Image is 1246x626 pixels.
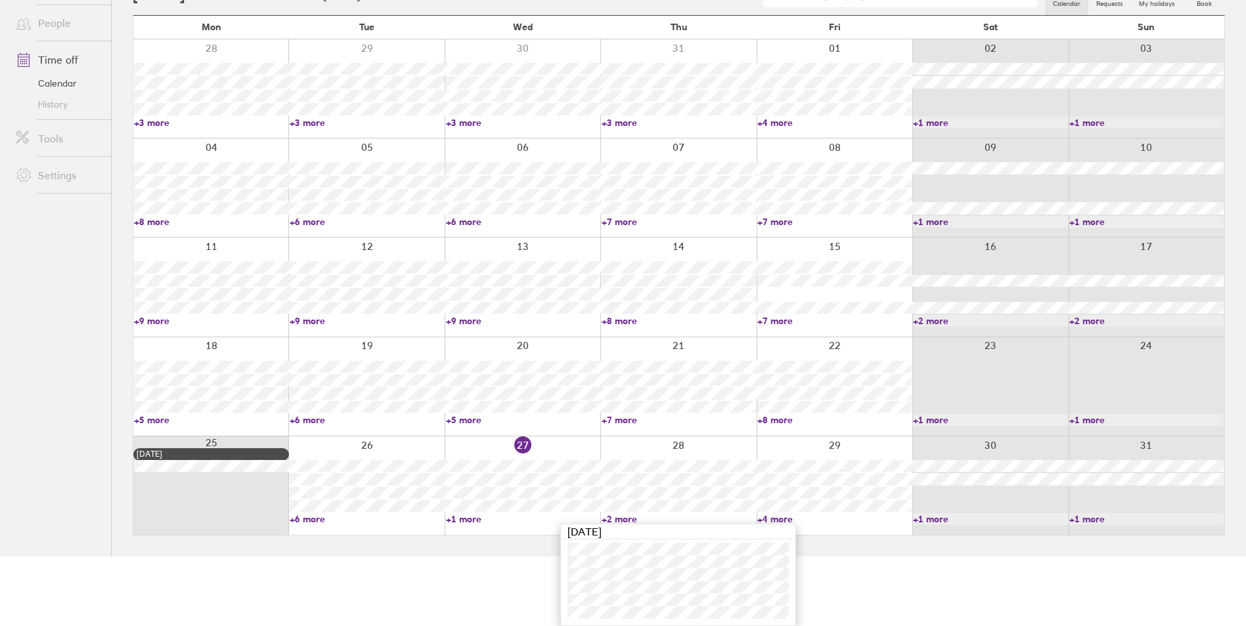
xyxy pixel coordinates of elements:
[290,414,444,426] a: +6 more
[134,315,288,327] a: +9 more
[290,315,444,327] a: +9 more
[913,315,1067,327] a: +2 more
[513,22,533,32] span: Wed
[602,315,756,327] a: +8 more
[561,524,795,539] div: [DATE]
[1138,22,1155,32] span: Sun
[829,22,841,32] span: Fri
[757,414,912,426] a: +8 more
[202,22,221,32] span: Mon
[757,216,912,228] a: +7 more
[602,117,756,129] a: +3 more
[913,117,1067,129] a: +1 more
[1069,414,1224,426] a: +1 more
[757,315,912,327] a: +7 more
[913,513,1067,525] a: +1 more
[757,513,912,525] a: +4 more
[290,117,444,129] a: +3 more
[446,216,600,228] a: +6 more
[446,315,600,327] a: +9 more
[446,117,600,129] a: +3 more
[671,22,687,32] span: Thu
[290,216,444,228] a: +6 more
[1069,315,1224,327] a: +2 more
[359,22,374,32] span: Tue
[5,47,111,73] a: Time off
[134,414,288,426] a: +5 more
[5,73,111,94] a: Calendar
[446,414,600,426] a: +5 more
[290,513,444,525] a: +6 more
[137,449,286,459] div: [DATE]
[5,162,111,188] a: Settings
[602,216,756,228] a: +7 more
[983,22,998,32] span: Sat
[602,414,756,426] a: +7 more
[1069,117,1224,129] a: +1 more
[1069,216,1224,228] a: +1 more
[5,94,111,115] a: History
[913,414,1067,426] a: +1 more
[1069,513,1224,525] a: +1 more
[602,513,756,525] a: +2 more
[446,513,600,525] a: +1 more
[913,216,1067,228] a: +1 more
[757,117,912,129] a: +4 more
[134,117,288,129] a: +3 more
[5,10,111,36] a: People
[5,125,111,152] a: Tools
[134,216,288,228] a: +8 more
